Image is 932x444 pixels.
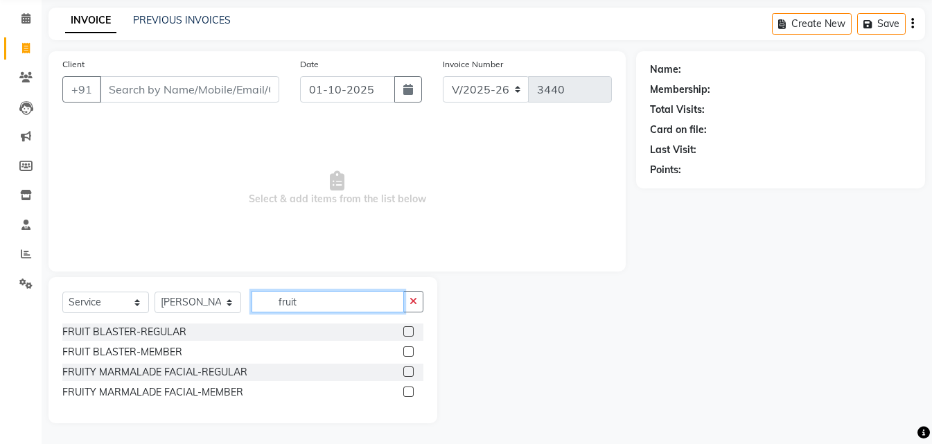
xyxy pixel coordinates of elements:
span: Select & add items from the list below [62,119,612,258]
div: FRUIT BLASTER-REGULAR [62,325,186,339]
input: Search by Name/Mobile/Email/Code [100,76,279,103]
a: PREVIOUS INVOICES [133,14,231,26]
button: +91 [62,76,101,103]
div: FRUIT BLASTER-MEMBER [62,345,182,359]
div: Last Visit: [650,143,696,157]
div: FRUITY MARMALADE FACIAL-MEMBER [62,385,243,400]
label: Client [62,58,85,71]
div: Total Visits: [650,103,705,117]
div: Points: [650,163,681,177]
input: Search or Scan [252,291,404,312]
button: Create New [772,13,852,35]
div: Membership: [650,82,710,97]
label: Date [300,58,319,71]
button: Save [857,13,906,35]
div: Card on file: [650,123,707,137]
a: INVOICE [65,8,116,33]
div: FRUITY MARMALADE FACIAL-REGULAR [62,365,247,380]
div: Name: [650,62,681,77]
label: Invoice Number [443,58,503,71]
